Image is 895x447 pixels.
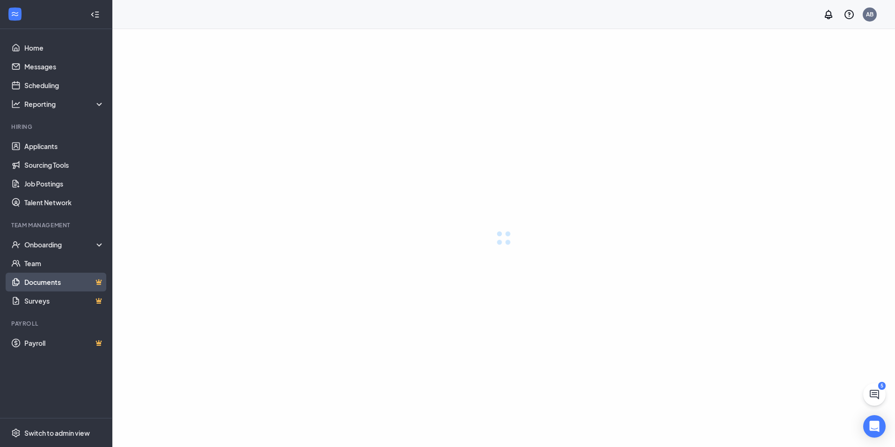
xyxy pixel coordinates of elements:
a: Messages [24,57,104,76]
svg: Settings [11,428,21,438]
svg: Analysis [11,99,21,109]
a: Job Postings [24,174,104,193]
a: DocumentsCrown [24,273,104,291]
a: Team [24,254,104,273]
a: PayrollCrown [24,334,104,352]
a: Sourcing Tools [24,156,104,174]
a: SurveysCrown [24,291,104,310]
a: Applicants [24,137,104,156]
a: Talent Network [24,193,104,212]
div: AB [866,10,873,18]
svg: UserCheck [11,240,21,249]
div: Payroll [11,320,103,328]
svg: ChatActive [869,389,880,400]
a: Home [24,38,104,57]
div: Team Management [11,221,103,229]
svg: Collapse [90,10,100,19]
button: ChatActive [863,383,886,406]
div: Reporting [24,99,105,109]
svg: WorkstreamLogo [10,9,20,19]
div: Hiring [11,123,103,131]
div: Open Intercom Messenger [863,415,886,438]
div: Switch to admin view [24,428,90,438]
div: Onboarding [24,240,105,249]
svg: Notifications [823,9,834,20]
div: 5 [878,382,886,390]
a: Scheduling [24,76,104,95]
svg: QuestionInfo [844,9,855,20]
